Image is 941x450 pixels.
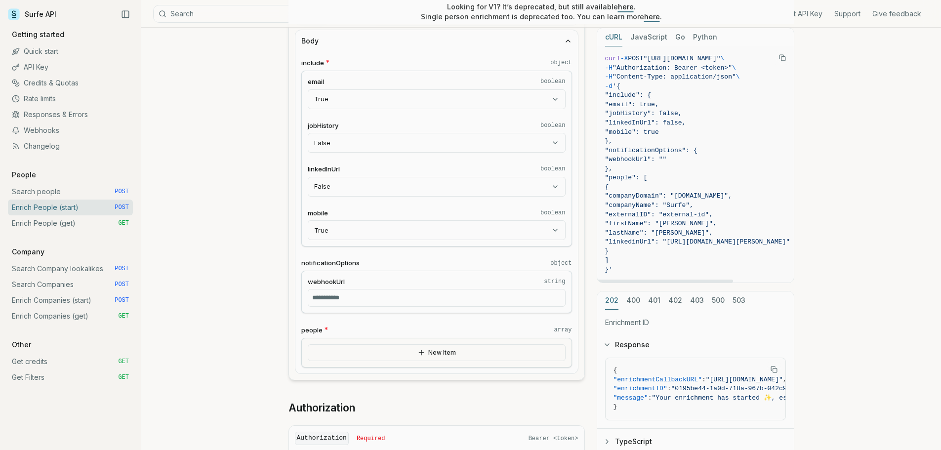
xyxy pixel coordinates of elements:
a: Credits & Quotas [8,75,133,91]
a: Rate limits [8,91,133,107]
a: Enrich People (get) GET [8,215,133,231]
span: POST [115,188,129,196]
code: boolean [540,165,565,173]
span: \ [721,55,725,62]
button: 503 [733,291,745,310]
span: } [614,403,617,410]
span: ] [605,256,609,264]
button: Go [675,28,685,46]
button: Copy Text [767,362,781,377]
span: : [702,376,706,383]
span: POST [628,55,643,62]
a: Webhooks [8,123,133,138]
code: array [554,326,572,334]
span: "jobHistory": false, [605,110,682,117]
button: 402 [668,291,682,310]
span: "people": [ [605,174,648,181]
a: Get credits GET [8,354,133,369]
button: 401 [648,291,660,310]
span: , [783,376,787,383]
button: Copy Text [775,50,790,65]
span: "lastName": "[PERSON_NAME]", [605,229,713,237]
button: Response [597,332,794,358]
span: POST [115,296,129,304]
a: Surfe API [8,7,56,22]
span: "firstName": "[PERSON_NAME]", [605,220,717,227]
span: : [648,394,652,402]
div: Response [597,358,794,428]
a: Responses & Errors [8,107,133,123]
span: GET [118,358,129,366]
p: Getting started [8,30,68,40]
span: "companyDomain": "[DOMAIN_NAME]", [605,192,732,200]
code: boolean [540,78,565,85]
button: 500 [712,291,725,310]
span: }' [605,266,613,273]
a: Get Filters GET [8,369,133,385]
a: Search Company lookalikes POST [8,261,133,277]
span: -H [605,73,613,81]
span: -d [605,82,613,90]
button: New Item [308,344,566,361]
a: Quick start [8,43,133,59]
span: "message" [614,394,648,402]
a: API Key [8,59,133,75]
span: POST [115,265,129,273]
span: "Your enrichment has started ✨, estimated time: 2 seconds." [652,394,883,402]
p: Looking for V1? It’s deprecated, but still available . Single person enrichment is deprecated too... [421,2,662,22]
p: Company [8,247,48,257]
code: object [550,59,572,67]
span: webhookUrl [308,277,345,286]
span: jobHistory [308,121,338,130]
span: "linkedinUrl": "[URL][DOMAIN_NAME][PERSON_NAME]" [605,238,790,245]
span: people [301,326,323,335]
span: GET [118,373,129,381]
span: -X [620,55,628,62]
span: }, [605,165,613,172]
a: Enrich People (start) POST [8,200,133,215]
button: 403 [690,291,704,310]
span: "externalID": "external-id", [605,211,713,218]
span: GET [118,312,129,320]
span: \ [732,64,736,72]
span: POST [115,204,129,211]
a: Give feedback [872,9,921,19]
span: Bearer <token> [529,435,578,443]
button: JavaScript [630,28,667,46]
code: boolean [540,209,565,217]
span: } [605,247,609,255]
span: { [605,183,609,191]
button: SearchCtrlK [153,5,400,23]
span: "mobile": true [605,128,659,136]
span: curl [605,55,620,62]
button: Collapse Sidebar [118,7,133,22]
span: notificationOptions [301,258,360,268]
span: Required [357,435,385,443]
button: 202 [605,291,618,310]
a: Search people POST [8,184,133,200]
span: linkedInUrl [308,164,340,174]
span: "webhookUrl": "" [605,156,667,163]
span: -H [605,64,613,72]
span: "enrichmentID" [614,385,667,392]
span: GET [118,219,129,227]
p: Enrichment ID [605,318,786,327]
a: Enrich Companies (get) GET [8,308,133,324]
button: cURL [605,28,622,46]
span: "enrichmentCallbackURL" [614,376,702,383]
span: "include": { [605,91,652,99]
button: Body [295,30,578,52]
p: People [8,170,40,180]
span: : [667,385,671,392]
a: Search Companies POST [8,277,133,292]
code: boolean [540,122,565,129]
button: 400 [626,291,640,310]
span: "notificationOptions": { [605,147,697,154]
a: Authorization [288,401,355,415]
span: "0195be44-1a0d-718a-967b-042c9d17ffd7" [671,385,818,392]
span: email [308,77,324,86]
code: Authorization [295,432,349,445]
span: \ [736,73,740,81]
span: { [614,367,617,374]
a: Changelog [8,138,133,154]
